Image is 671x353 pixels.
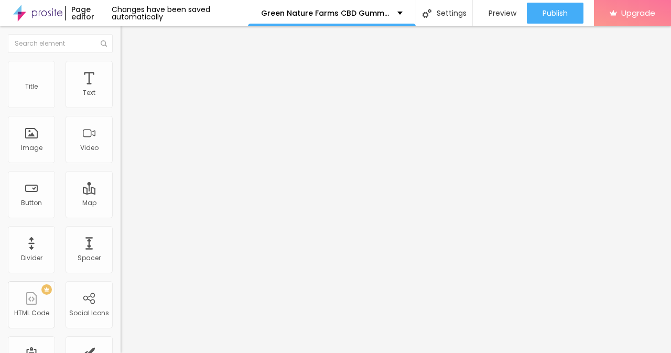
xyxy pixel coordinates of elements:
p: Green Nature Farms CBD Gummies Does It Really Work? What To Know Before Using It? [261,9,389,17]
div: Map [82,199,96,207]
div: Image [21,144,42,152]
span: Publish [543,9,568,17]
div: Text [83,89,95,97]
div: Page editor [65,6,111,20]
div: Button [21,199,42,207]
img: Icone [423,9,431,18]
button: Publish [527,3,583,24]
div: HTML Code [14,309,49,317]
div: Spacer [78,254,101,262]
div: Changes have been saved automatically [112,6,248,20]
iframe: Editor [121,26,671,353]
div: Divider [21,254,42,262]
div: Social Icons [69,309,109,317]
div: Title [25,83,38,90]
span: Preview [489,9,516,17]
span: Upgrade [621,8,655,17]
div: Video [80,144,99,152]
input: Search element [8,34,113,53]
img: Icone [101,40,107,47]
button: Preview [473,3,527,24]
